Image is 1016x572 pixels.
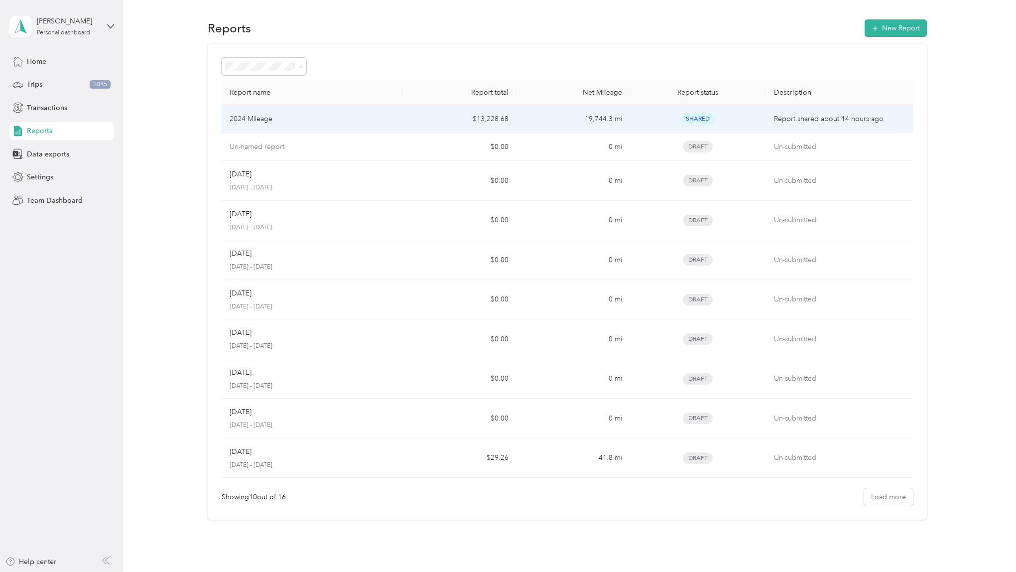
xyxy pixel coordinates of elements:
[774,175,909,186] p: Un-submitted
[230,209,252,220] p: [DATE]
[683,294,713,305] span: Draft
[774,255,909,266] p: Un-submitted
[230,382,395,391] p: [DATE] - [DATE]
[230,342,395,351] p: [DATE] - [DATE]
[403,438,516,478] td: $29.26
[516,105,630,133] td: 19,744.3 mi
[865,19,927,37] button: New Report
[774,294,909,305] p: Un-submitted
[774,373,909,384] p: Un-submitted
[403,240,516,280] td: $0.00
[37,30,90,36] div: Personal dashboard
[516,438,630,478] td: 41.8 mi
[516,240,630,280] td: 0 mi
[516,359,630,399] td: 0 mi
[403,80,516,105] th: Report total
[230,461,395,470] p: [DATE] - [DATE]
[516,280,630,320] td: 0 mi
[27,79,42,90] span: Trips
[230,327,252,338] p: [DATE]
[516,399,630,438] td: 0 mi
[27,103,67,113] span: Transactions
[230,169,252,180] p: [DATE]
[403,133,516,161] td: $0.00
[230,367,252,378] p: [DATE]
[27,172,53,182] span: Settings
[5,557,56,567] button: Help center
[774,413,909,424] p: Un-submitted
[516,80,630,105] th: Net Mileage
[774,334,909,345] p: Un-submitted
[27,195,83,206] span: Team Dashboard
[90,80,111,89] span: 2045
[403,105,516,133] td: $13,228.68
[230,421,395,430] p: [DATE] - [DATE]
[774,142,909,152] p: Un-submitted
[230,446,252,457] p: [DATE]
[37,16,99,26] div: [PERSON_NAME]
[683,373,713,385] span: Draft
[774,215,909,226] p: Un-submitted
[27,56,46,67] span: Home
[516,161,630,201] td: 0 mi
[683,141,713,152] span: Draft
[683,215,713,226] span: Draft
[230,223,395,232] p: [DATE] - [DATE]
[403,201,516,241] td: $0.00
[516,201,630,241] td: 0 mi
[681,113,715,125] span: Shared
[208,23,251,33] h1: Reports
[230,114,272,125] p: 2024 Mileage
[774,114,909,125] p: Report shared about 14 hours ago
[403,280,516,320] td: $0.00
[403,399,516,438] td: $0.00
[960,516,1016,572] iframe: Everlance-gr Chat Button Frame
[683,175,713,186] span: Draft
[864,488,913,506] button: Load more
[230,183,395,192] p: [DATE] - [DATE]
[403,319,516,359] td: $0.00
[403,359,516,399] td: $0.00
[230,142,284,152] p: Un-named report
[230,288,252,299] p: [DATE]
[683,452,713,464] span: Draft
[230,248,252,259] p: [DATE]
[222,80,403,105] th: Report name
[230,302,395,311] p: [DATE] - [DATE]
[638,88,758,97] div: Report status
[230,407,252,418] p: [DATE]
[516,319,630,359] td: 0 mi
[230,263,395,272] p: [DATE] - [DATE]
[27,126,52,136] span: Reports
[222,492,286,502] div: Showing 10 out of 16
[683,254,713,266] span: Draft
[774,452,909,463] p: Un-submitted
[27,149,69,159] span: Data exports
[766,80,917,105] th: Description
[403,161,516,201] td: $0.00
[683,413,713,424] span: Draft
[683,333,713,345] span: Draft
[516,133,630,161] td: 0 mi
